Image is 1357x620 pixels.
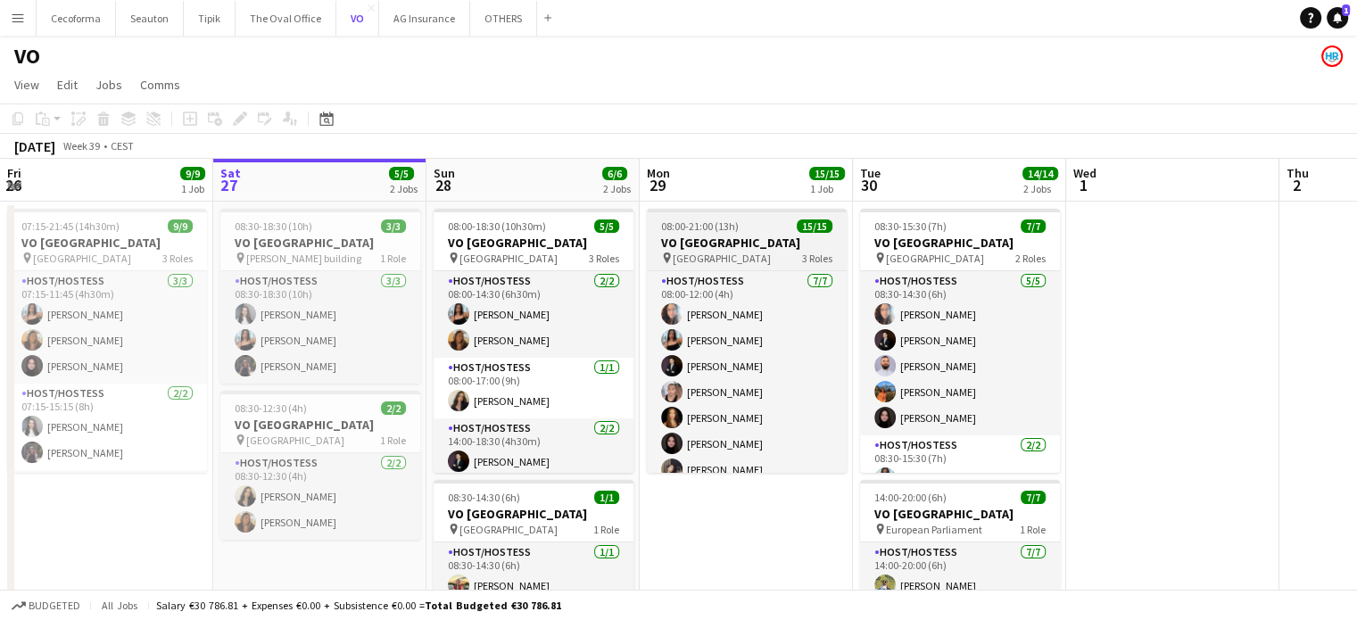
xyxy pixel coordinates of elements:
[860,235,1060,251] h3: VO [GEOGRAPHIC_DATA]
[140,77,180,93] span: Comms
[220,417,420,433] h3: VO [GEOGRAPHIC_DATA]
[236,1,336,36] button: The Oval Office
[644,175,670,195] span: 29
[381,401,406,415] span: 2/2
[7,209,207,473] div: 07:15-21:45 (14h30m)9/9VO [GEOGRAPHIC_DATA] [GEOGRAPHIC_DATA]3 RolesHost/Hostess3/307:15-11:45 (4...
[218,175,241,195] span: 27
[1020,523,1046,536] span: 1 Role
[59,139,103,153] span: Week 39
[434,271,633,358] app-card-role: Host/Hostess2/208:00-14:30 (6h30m)[PERSON_NAME][PERSON_NAME]
[797,219,832,233] span: 15/15
[860,165,881,181] span: Tue
[886,523,982,536] span: European Parliament
[459,523,558,536] span: [GEOGRAPHIC_DATA]
[220,391,420,540] div: 08:30-12:30 (4h)2/2VO [GEOGRAPHIC_DATA] [GEOGRAPHIC_DATA]1 RoleHost/Hostess2/208:30-12:30 (4h)[PE...
[434,358,633,418] app-card-role: Host/Hostess1/108:00-17:00 (9h)[PERSON_NAME]
[162,252,193,265] span: 3 Roles
[434,418,633,505] app-card-role: Host/Hostess2/214:00-18:30 (4h30m)[PERSON_NAME]
[647,209,847,473] app-job-card: 08:00-21:00 (13h)15/15VO [GEOGRAPHIC_DATA] [GEOGRAPHIC_DATA]3 RolesHost/Hostess7/708:00-12:00 (4h...
[50,73,85,96] a: Edit
[603,182,631,195] div: 2 Jobs
[95,77,122,93] span: Jobs
[431,175,455,195] span: 28
[98,599,141,612] span: All jobs
[425,599,561,612] span: Total Budgeted €30 786.81
[1342,4,1350,16] span: 1
[673,252,771,265] span: [GEOGRAPHIC_DATA]
[1321,45,1343,67] app-user-avatar: HR Team
[29,599,80,612] span: Budgeted
[1015,252,1046,265] span: 2 Roles
[7,384,207,470] app-card-role: Host/Hostess2/207:15-15:15 (8h)[PERSON_NAME][PERSON_NAME]
[336,1,379,36] button: VO
[647,235,847,251] h3: VO [GEOGRAPHIC_DATA]
[434,542,633,603] app-card-role: Host/Hostess1/108:30-14:30 (6h)[PERSON_NAME]
[220,453,420,540] app-card-role: Host/Hostess2/208:30-12:30 (4h)[PERSON_NAME][PERSON_NAME]
[594,219,619,233] span: 5/5
[9,596,83,616] button: Budgeted
[7,165,21,181] span: Fri
[593,523,619,536] span: 1 Role
[235,401,307,415] span: 08:30-12:30 (4h)
[57,77,78,93] span: Edit
[802,252,832,265] span: 3 Roles
[860,506,1060,522] h3: VO [GEOGRAPHIC_DATA]
[459,252,558,265] span: [GEOGRAPHIC_DATA]
[874,491,947,504] span: 14:00-20:00 (6h)
[111,139,134,153] div: CEST
[180,167,205,180] span: 9/9
[594,491,619,504] span: 1/1
[14,77,39,93] span: View
[1284,175,1309,195] span: 2
[184,1,236,36] button: Tipik
[168,219,193,233] span: 9/9
[88,73,129,96] a: Jobs
[21,219,120,233] span: 07:15-21:45 (14h30m)
[220,235,420,251] h3: VO [GEOGRAPHIC_DATA]
[434,480,633,603] app-job-card: 08:30-14:30 (6h)1/1VO [GEOGRAPHIC_DATA] [GEOGRAPHIC_DATA]1 RoleHost/Hostess1/108:30-14:30 (6h)[PE...
[434,165,455,181] span: Sun
[809,167,845,180] span: 15/15
[7,235,207,251] h3: VO [GEOGRAPHIC_DATA]
[235,219,312,233] span: 08:30-18:30 (10h)
[220,165,241,181] span: Sat
[1023,182,1057,195] div: 2 Jobs
[860,435,1060,522] app-card-role: Host/Hostess2/208:30-15:30 (7h)[PERSON_NAME]
[647,271,847,487] app-card-role: Host/Hostess7/708:00-12:00 (4h)[PERSON_NAME][PERSON_NAME][PERSON_NAME][PERSON_NAME][PERSON_NAME][...
[246,434,344,447] span: [GEOGRAPHIC_DATA]
[390,182,418,195] div: 2 Jobs
[860,271,1060,435] app-card-role: Host/Hostess5/508:30-14:30 (6h)[PERSON_NAME][PERSON_NAME][PERSON_NAME][PERSON_NAME][PERSON_NAME]
[857,175,881,195] span: 30
[220,209,420,384] app-job-card: 08:30-18:30 (10h)3/3VO [GEOGRAPHIC_DATA] [PERSON_NAME] building1 RoleHost/Hostess3/308:30-18:30 (...
[389,167,414,180] span: 5/5
[7,73,46,96] a: View
[874,219,947,233] span: 08:30-15:30 (7h)
[156,599,561,612] div: Salary €30 786.81 + Expenses €0.00 + Subsistence €0.00 =
[1022,167,1058,180] span: 14/14
[860,209,1060,473] app-job-card: 08:30-15:30 (7h)7/7VO [GEOGRAPHIC_DATA] [GEOGRAPHIC_DATA]2 RolesHost/Hostess5/508:30-14:30 (6h)[P...
[470,1,537,36] button: OTHERS
[434,209,633,473] div: 08:00-18:30 (10h30m)5/5VO [GEOGRAPHIC_DATA] [GEOGRAPHIC_DATA]3 RolesHost/Hostess2/208:00-14:30 (6...
[1021,219,1046,233] span: 7/7
[886,252,984,265] span: [GEOGRAPHIC_DATA]
[434,235,633,251] h3: VO [GEOGRAPHIC_DATA]
[810,182,844,195] div: 1 Job
[589,252,619,265] span: 3 Roles
[1287,165,1309,181] span: Thu
[379,1,470,36] button: AG Insurance
[4,175,21,195] span: 26
[661,219,739,233] span: 08:00-21:00 (13h)
[380,434,406,447] span: 1 Role
[647,165,670,181] span: Mon
[380,252,406,265] span: 1 Role
[7,271,207,384] app-card-role: Host/Hostess3/307:15-11:45 (4h30m)[PERSON_NAME][PERSON_NAME][PERSON_NAME]
[1073,165,1096,181] span: Wed
[37,1,116,36] button: Cecoforma
[1071,175,1096,195] span: 1
[448,491,520,504] span: 08:30-14:30 (6h)
[434,506,633,522] h3: VO [GEOGRAPHIC_DATA]
[14,43,40,70] h1: VO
